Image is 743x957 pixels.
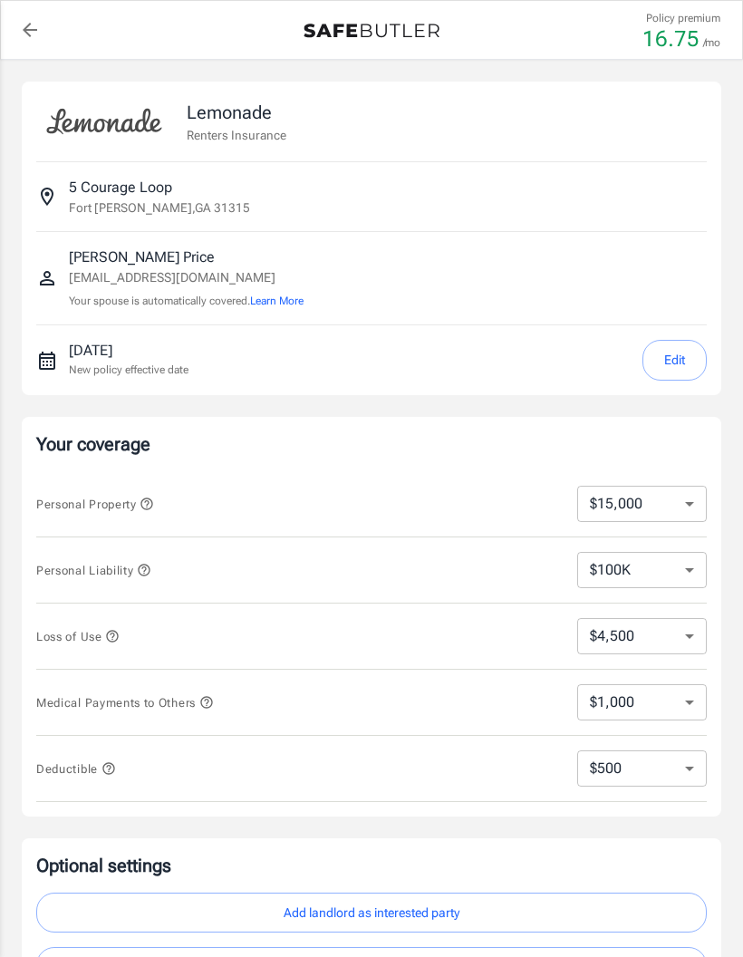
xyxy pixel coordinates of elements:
p: /mo [703,34,720,51]
svg: New policy start date [36,350,58,372]
img: Back to quotes [304,24,439,38]
a: back to quotes [12,12,48,48]
button: Personal Property [36,493,154,515]
p: [DATE] [69,340,188,362]
svg: Insured address [36,186,58,208]
p: [EMAIL_ADDRESS][DOMAIN_NAME] [69,268,304,287]
p: Optional settings [36,853,707,878]
p: Your coverage [36,431,707,457]
button: Add landlord as interested party [36,893,707,933]
span: Deductible [36,762,116,776]
button: Learn More [250,293,304,309]
button: Medical Payments to Others [36,691,214,713]
p: 16.75 [642,28,700,50]
p: Your spouse is automatically covered. [69,293,304,310]
p: Fort [PERSON_NAME] , GA 31315 [69,198,250,217]
p: Policy premium [646,10,720,26]
span: Medical Payments to Others [36,696,214,710]
button: Deductible [36,758,116,779]
span: Loss of Use [36,630,120,643]
span: Personal Property [36,498,154,511]
p: Renters Insurance [187,126,286,144]
p: [PERSON_NAME] Price [69,246,304,268]
p: 5 Courage Loop [69,177,172,198]
button: Loss of Use [36,625,120,647]
span: Personal Liability [36,564,151,577]
button: Personal Liability [36,559,151,581]
button: Edit [642,340,707,381]
img: Lemonade [36,96,172,147]
p: New policy effective date [69,362,188,378]
p: Lemonade [187,99,286,126]
svg: Insured person [36,267,58,289]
